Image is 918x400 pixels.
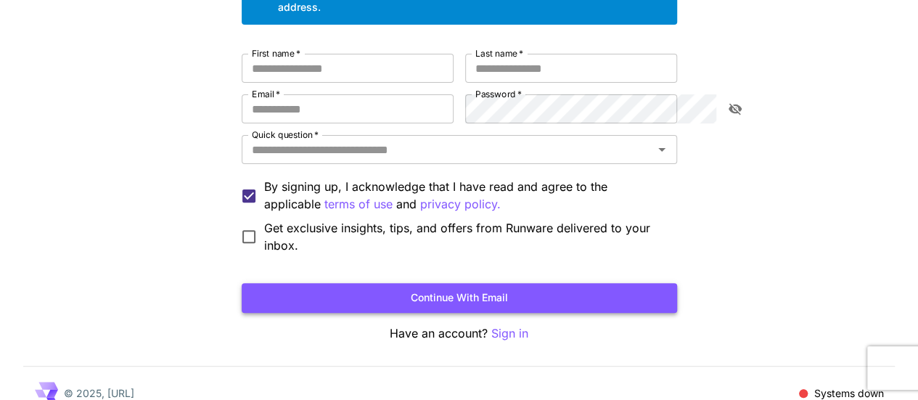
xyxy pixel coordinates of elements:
label: First name [252,47,300,60]
button: toggle password visibility [722,96,748,122]
button: Sign in [491,325,528,343]
label: Quick question [252,128,319,141]
p: privacy policy. [420,195,501,213]
span: Get exclusive insights, tips, and offers from Runware delivered to your inbox. [264,219,665,254]
label: Last name [475,47,523,60]
label: Password [475,88,522,100]
button: Open [652,139,672,160]
label: Email [252,88,280,100]
button: By signing up, I acknowledge that I have read and agree to the applicable and privacy policy. [324,195,393,213]
p: terms of use [324,195,393,213]
button: By signing up, I acknowledge that I have read and agree to the applicable terms of use and [420,195,501,213]
button: Continue with email [242,283,677,313]
p: Have an account? [242,325,677,343]
p: By signing up, I acknowledge that I have read and agree to the applicable and [264,178,665,213]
